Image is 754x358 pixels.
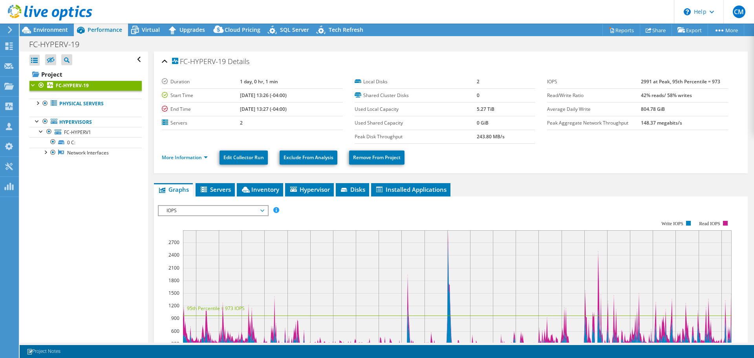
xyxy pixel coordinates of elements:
[602,24,640,36] a: Reports
[329,26,363,33] span: Tech Refresh
[280,26,309,33] span: SQL Server
[162,78,240,86] label: Duration
[477,119,489,126] b: 0 GiB
[240,106,287,112] b: [DATE] 13:27 (-04:00)
[672,24,708,36] a: Export
[168,277,179,284] text: 1800
[547,119,641,127] label: Peak Aggregate Network Throughput
[661,221,683,226] text: Write IOPS
[240,119,243,126] b: 2
[225,26,260,33] span: Cloud Pricing
[733,6,745,18] span: CM
[477,92,479,99] b: 0
[26,40,92,49] h1: FC-HYPERV-19
[163,206,264,215] span: IOPS
[56,82,89,89] b: FC-HYPERV-19
[171,340,179,347] text: 300
[355,119,477,127] label: Used Shared Capacity
[641,106,665,112] b: 804.78 GiB
[187,305,245,312] text: 95th Percentile = 973 IOPS
[355,105,477,113] label: Used Local Capacity
[162,105,240,113] label: End Time
[29,127,142,137] a: FC-HYPERV1
[340,185,365,193] span: Disks
[21,347,66,356] a: Project Notes
[162,92,240,99] label: Start Time
[684,8,691,15] svg: \n
[240,92,287,99] b: [DATE] 13:26 (-04:00)
[199,185,231,193] span: Servers
[355,92,477,99] label: Shared Cluster Disks
[547,78,641,86] label: IOPS
[168,302,179,309] text: 1200
[179,26,205,33] span: Upgrades
[699,221,721,226] text: Read IOPS
[168,290,179,296] text: 1500
[241,185,279,193] span: Inventory
[375,185,447,193] span: Installed Applications
[33,26,68,33] span: Environment
[355,78,477,86] label: Local Disks
[172,58,226,66] span: FC-HYPERV-19
[708,24,744,36] a: More
[168,252,179,258] text: 2400
[641,119,682,126] b: 148.37 megabits/s
[88,26,122,33] span: Performance
[29,148,142,158] a: Network Interfaces
[228,57,249,66] span: Details
[29,99,142,109] a: Physical Servers
[640,24,672,36] a: Share
[29,117,142,127] a: Hypervisors
[168,239,179,246] text: 2700
[29,68,142,81] a: Project
[158,185,189,193] span: Graphs
[477,133,505,140] b: 243.80 MB/s
[29,137,142,147] a: 0 C:
[142,26,160,33] span: Virtual
[162,119,240,127] label: Servers
[477,106,494,112] b: 5.27 TiB
[171,315,179,321] text: 900
[355,133,477,141] label: Peak Disk Throughput
[349,151,404,165] a: Remove From Project
[240,78,278,85] b: 1 day, 0 hr, 1 min
[289,185,330,193] span: Hypervisor
[477,78,479,85] b: 2
[29,81,142,91] a: FC-HYPERV-19
[280,151,337,165] a: Exclude From Analysis
[641,92,692,99] b: 42% reads/ 58% writes
[171,328,179,334] text: 600
[547,92,641,99] label: Read/Write Ratio
[162,154,208,161] a: More Information
[220,151,268,165] a: Edit Collector Run
[641,78,720,85] b: 2991 at Peak, 95th Percentile = 973
[547,105,641,113] label: Average Daily Write
[64,129,91,136] span: FC-HYPERV1
[168,264,179,271] text: 2100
